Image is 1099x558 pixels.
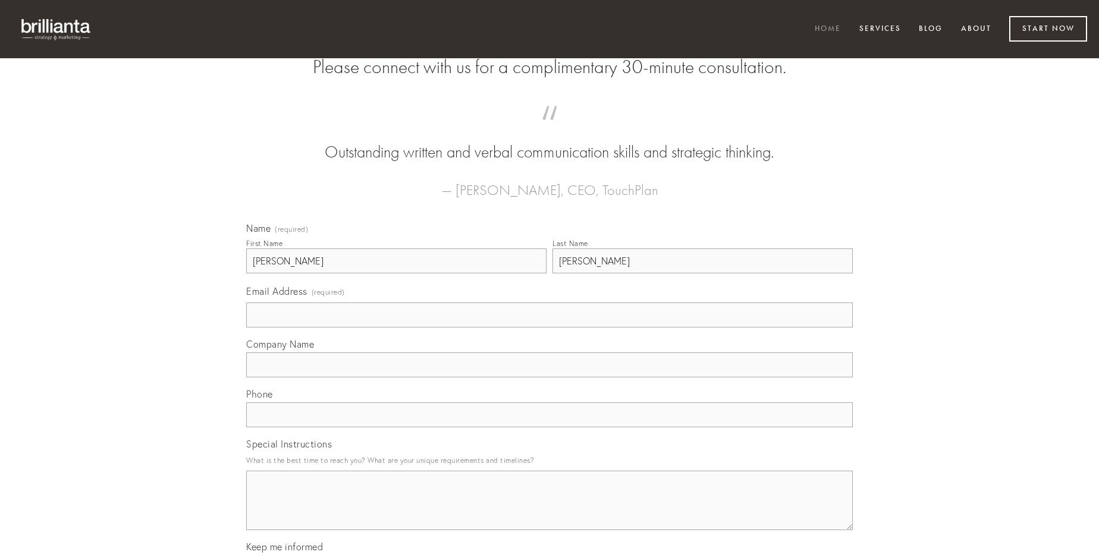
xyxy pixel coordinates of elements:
[312,284,345,300] span: (required)
[265,164,834,202] figcaption: — [PERSON_NAME], CEO, TouchPlan
[807,20,849,39] a: Home
[246,239,282,248] div: First Name
[246,438,332,450] span: Special Instructions
[552,239,588,248] div: Last Name
[246,56,853,78] h2: Please connect with us for a complimentary 30-minute consultation.
[246,452,853,468] p: What is the best time to reach you? What are your unique requirements and timelines?
[12,12,101,46] img: brillianta - research, strategy, marketing
[246,285,307,297] span: Email Address
[246,222,271,234] span: Name
[1009,16,1087,42] a: Start Now
[265,118,834,141] span: “
[852,20,909,39] a: Services
[246,541,323,553] span: Keep me informed
[246,388,273,400] span: Phone
[275,226,308,233] span: (required)
[911,20,950,39] a: Blog
[953,20,999,39] a: About
[265,118,834,164] blockquote: Outstanding written and verbal communication skills and strategic thinking.
[246,338,314,350] span: Company Name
